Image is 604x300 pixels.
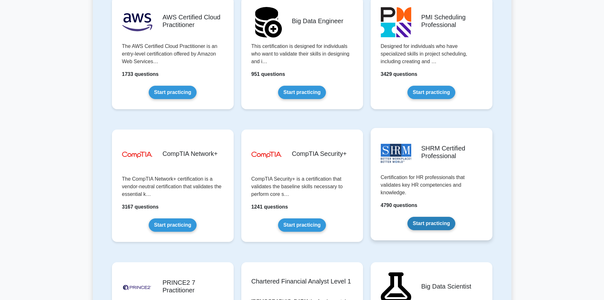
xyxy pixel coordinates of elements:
a: Start practicing [149,218,197,232]
a: Start practicing [149,86,197,99]
a: Start practicing [278,86,326,99]
a: Start practicing [407,217,455,230]
a: Start practicing [407,86,455,99]
a: Start practicing [278,218,326,232]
